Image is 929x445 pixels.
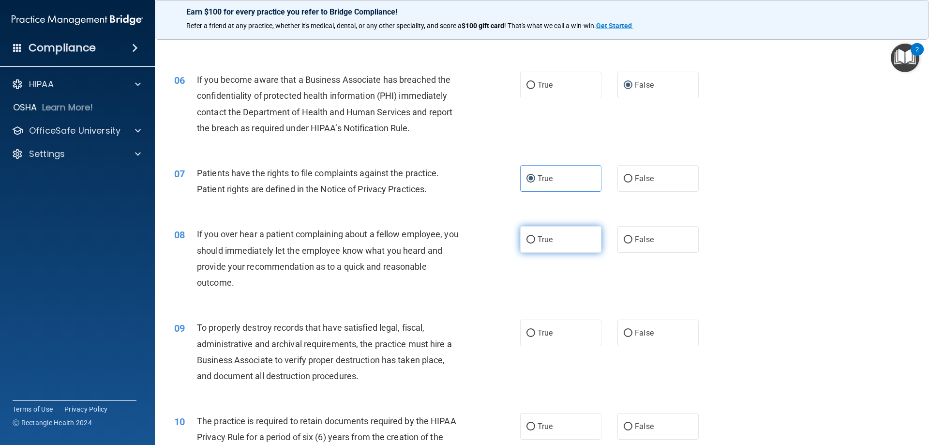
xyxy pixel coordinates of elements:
span: 06 [174,75,185,86]
span: 07 [174,168,185,180]
span: False [635,235,654,244]
input: True [526,236,535,244]
span: False [635,80,654,90]
span: True [538,80,553,90]
a: Privacy Policy [64,404,108,414]
a: Settings [12,148,141,160]
h4: Compliance [29,41,96,55]
a: OfficeSafe University [12,125,141,137]
p: OSHA [13,102,37,113]
button: Open Resource Center, 2 new notifications [891,44,919,72]
p: Learn More! [42,102,93,113]
span: 09 [174,322,185,334]
a: Get Started [596,22,633,30]
input: False [624,82,632,89]
p: Earn $100 for every practice you refer to Bridge Compliance! [186,7,898,16]
p: OfficeSafe University [29,125,120,137]
span: 10 [174,416,185,428]
a: HIPAA [12,78,141,90]
span: Refer a friend at any practice, whether it's medical, dental, or any other speciality, and score a [186,22,462,30]
p: Settings [29,148,65,160]
div: 2 [915,49,919,62]
span: ! That's what we call a win-win. [504,22,596,30]
input: True [526,82,535,89]
img: PMB logo [12,10,143,30]
input: False [624,423,632,430]
span: True [538,422,553,431]
strong: Get Started [596,22,632,30]
input: False [624,330,632,337]
span: Ⓒ Rectangle Health 2024 [13,418,92,428]
span: True [538,328,553,338]
input: True [526,175,535,183]
span: False [635,422,654,431]
span: Patients have the rights to file complaints against the practice. Patient rights are defined in t... [197,168,439,194]
span: False [635,174,654,183]
span: If you become aware that a Business Associate has breached the confidentiality of protected healt... [197,75,452,133]
span: To properly destroy records that have satisfied legal, fiscal, administrative and archival requir... [197,322,452,381]
span: True [538,235,553,244]
input: True [526,330,535,337]
p: HIPAA [29,78,54,90]
span: If you over hear a patient complaining about a fellow employee, you should immediately let the em... [197,229,459,288]
span: False [635,328,654,338]
input: True [526,423,535,430]
input: False [624,236,632,244]
span: True [538,174,553,183]
span: 08 [174,229,185,241]
input: False [624,175,632,183]
a: Terms of Use [13,404,53,414]
strong: $100 gift card [462,22,504,30]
